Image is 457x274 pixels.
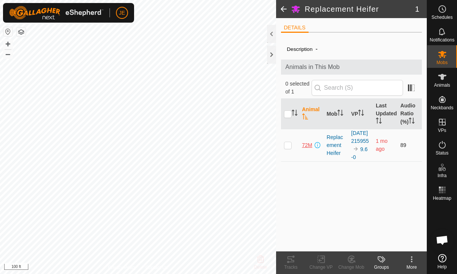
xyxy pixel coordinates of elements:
input: Search (S) [312,80,403,96]
a: 9.6 -0 [351,146,367,160]
h2: Replacement Heifer [305,5,415,14]
div: Change Mob [336,264,366,271]
span: VPs [438,128,446,133]
a: [DATE] 215955 [351,130,369,144]
span: Heatmap [433,196,451,201]
span: Notifications [430,38,454,42]
span: JE [119,9,125,17]
p-sorticon: Activate to sort [292,111,298,117]
li: DETAILS [281,24,309,33]
span: Infra [437,173,446,178]
a: Privacy Policy [108,264,136,271]
span: Help [437,265,447,269]
a: Help [427,251,457,272]
span: 0 selected of 1 [286,80,312,96]
span: 30 Jul 2025 at 12:03 pm [376,138,388,152]
div: Groups [366,264,397,271]
p-sorticon: Activate to sort [302,115,308,121]
th: Animal [299,99,324,129]
span: Schedules [431,15,452,20]
a: Open chat [431,229,454,251]
label: Description [287,46,313,52]
img: to [353,146,359,152]
span: Status [435,151,448,155]
span: 89 [400,142,406,148]
p-sorticon: Activate to sort [358,111,364,117]
button: Map Layers [17,28,26,37]
p-sorticon: Activate to sort [376,119,382,125]
a: Contact Us [145,264,168,271]
th: Mob [324,99,348,129]
span: - [313,43,321,55]
span: Animals in This Mob [286,63,418,72]
p-sorticon: Activate to sort [409,119,415,125]
span: Mobs [437,60,448,65]
img: Gallagher Logo [9,6,103,20]
span: 72M [302,141,312,149]
div: More [397,264,427,271]
span: Animals [434,83,450,87]
button: + [3,40,12,49]
div: Replacement Heifer [327,133,345,157]
p-sorticon: Activate to sort [337,111,343,117]
div: Tracks [276,264,306,271]
button: – [3,49,12,58]
span: Neckbands [431,106,453,110]
span: 1 [415,3,419,15]
div: Change VP [306,264,336,271]
th: Last Updated [373,99,397,129]
th: Audio Ratio (%) [397,99,422,129]
button: Reset Map [3,27,12,36]
th: VP [348,99,373,129]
